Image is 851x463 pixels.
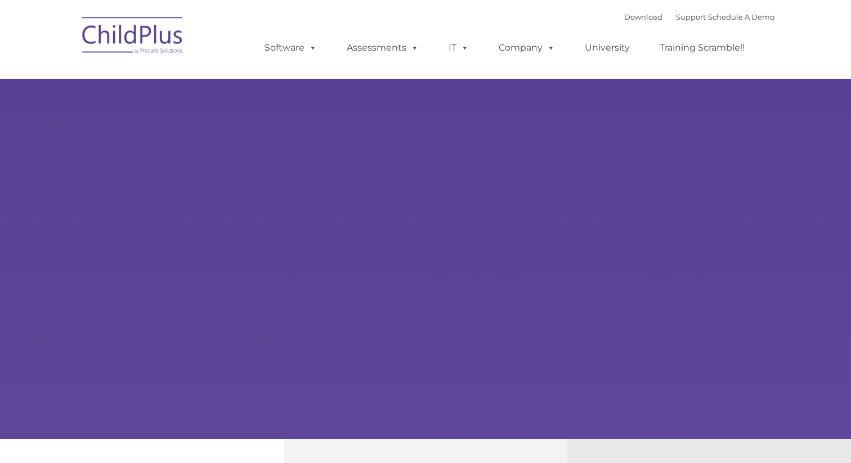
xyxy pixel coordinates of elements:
a: Support [676,12,706,21]
a: Training Scramble!! [648,37,756,59]
a: Company [487,37,566,59]
img: ChildPlus by Procare Solutions [77,9,189,65]
font: | [624,12,774,21]
a: Schedule A Demo [708,12,774,21]
a: Download [624,12,662,21]
a: Software [253,37,328,59]
a: IT [437,37,480,59]
a: University [574,37,641,59]
a: Assessments [335,37,430,59]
